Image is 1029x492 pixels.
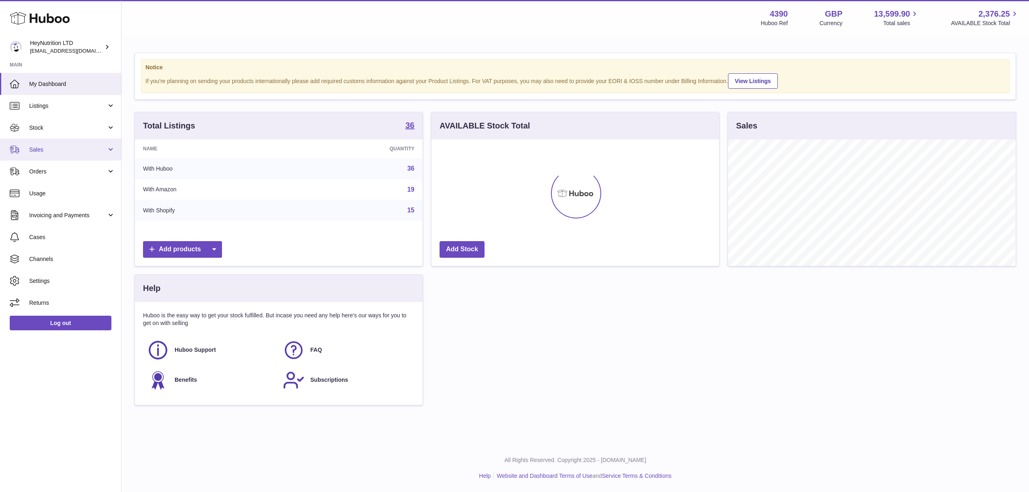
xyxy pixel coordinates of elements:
strong: 4390 [770,9,788,19]
span: Returns [29,299,115,307]
span: 2,376.25 [978,9,1010,19]
span: Benefits [175,376,197,384]
span: [EMAIL_ADDRESS][DOMAIN_NAME] [30,47,119,54]
span: Invoicing and Payments [29,212,107,219]
span: FAQ [310,346,322,354]
strong: 36 [406,121,414,129]
a: 2,376.25 AVAILABLE Stock Total [951,9,1019,27]
a: Benefits [147,369,275,391]
span: AVAILABLE Stock Total [951,19,1019,27]
span: Channels [29,255,115,263]
span: Huboo Support [175,346,216,354]
span: Orders [29,168,107,175]
h3: Total Listings [143,120,195,131]
a: Website and Dashboard Terms of Use [497,473,592,479]
span: My Dashboard [29,80,115,88]
td: With Amazon [135,179,292,200]
a: Help [479,473,491,479]
span: Settings [29,277,115,285]
a: Service Terms & Conditions [602,473,672,479]
span: Sales [29,146,107,154]
div: Huboo Ref [761,19,788,27]
a: Huboo Support [147,339,275,361]
span: Total sales [883,19,919,27]
a: Add Stock [440,241,485,258]
a: FAQ [283,339,410,361]
span: Listings [29,102,107,110]
span: Subscriptions [310,376,348,384]
td: With Huboo [135,158,292,179]
h3: Help [143,283,160,294]
th: Quantity [292,139,423,158]
p: All Rights Reserved. Copyright 2025 - [DOMAIN_NAME] [128,456,1023,464]
h3: AVAILABLE Stock Total [440,120,530,131]
div: HeyNutrition LTD [30,39,103,55]
a: 36 [406,121,414,131]
span: Usage [29,190,115,197]
a: Log out [10,316,111,330]
a: View Listings [728,73,778,89]
strong: GBP [825,9,842,19]
div: If you're planning on sending your products internationally please add required customs informati... [145,72,1005,89]
span: 13,599.90 [874,9,910,19]
a: Subscriptions [283,369,410,391]
strong: Notice [145,64,1005,71]
a: Add products [143,241,222,258]
th: Name [135,139,292,158]
h3: Sales [736,120,757,131]
span: Cases [29,233,115,241]
a: 15 [407,207,414,214]
img: info@heynutrition.com [10,41,22,53]
div: Currency [820,19,843,27]
a: 19 [407,186,414,193]
li: and [494,472,671,480]
a: 13,599.90 Total sales [874,9,919,27]
td: With Shopify [135,200,292,221]
a: 36 [407,165,414,172]
span: Stock [29,124,107,132]
p: Huboo is the easy way to get your stock fulfilled. But incase you need any help here's our ways f... [143,312,414,327]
